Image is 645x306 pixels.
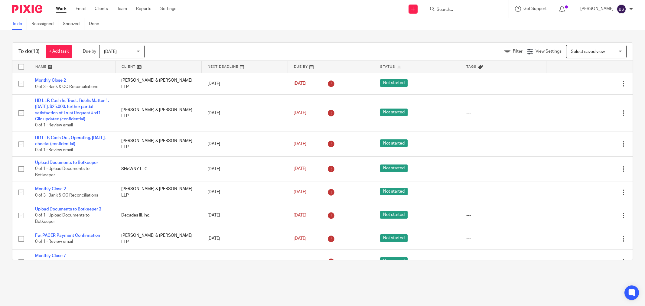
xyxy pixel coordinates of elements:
[115,73,201,94] td: [PERSON_NAME] & [PERSON_NAME] LLP
[35,99,109,121] a: HD LLP, Cash In, Trust, Fidelis Matter 1, [DATE], $25,000, further partial satisfaction of Trust ...
[12,18,27,30] a: To do
[115,181,201,203] td: [PERSON_NAME] & [PERSON_NAME] LLP
[201,181,288,203] td: [DATE]
[294,111,306,115] span: [DATE]
[115,249,201,274] td: Decades Psychedelic Daze Inc
[466,110,540,116] div: ---
[380,139,408,147] span: Not started
[294,167,306,171] span: [DATE]
[380,211,408,219] span: Not started
[35,193,98,197] span: 0 of 3 · Bank & CC Reconciliations
[95,6,108,12] a: Clients
[115,94,201,132] td: [PERSON_NAME] & [PERSON_NAME] LLP
[380,234,408,242] span: Not started
[35,123,73,127] span: 0 of 1 · Review email
[436,7,490,13] input: Search
[294,236,306,241] span: [DATE]
[201,228,288,249] td: [DATE]
[31,18,58,30] a: Reassigned
[115,132,201,156] td: [PERSON_NAME] & [PERSON_NAME] LLP
[160,6,176,12] a: Settings
[466,259,540,265] div: ---
[466,141,540,147] div: ---
[35,167,90,177] span: 0 of 1 · Upload Documents to Botkeeper
[466,212,540,218] div: ---
[31,49,40,54] span: (13)
[83,48,96,54] p: Due by
[12,5,42,13] img: Pixie
[46,45,72,58] a: + Add task
[380,164,408,172] span: Not started
[466,166,540,172] div: ---
[201,94,288,132] td: [DATE]
[35,213,90,224] span: 0 of 1 · Upload Documents to Botkeeper
[617,4,626,14] img: svg%3E
[35,233,100,238] a: Fw: PACER Payment Confirmation
[63,18,84,30] a: Snoozed
[580,6,614,12] p: [PERSON_NAME]
[115,203,201,228] td: Decades III, Inc.
[201,249,288,274] td: [DATE]
[18,48,40,55] h1: To do
[35,207,101,211] a: Upload Documents to Botkeeper 2
[380,257,408,265] span: Not started
[201,132,288,156] td: [DATE]
[294,213,306,217] span: [DATE]
[466,81,540,87] div: ---
[294,82,306,86] span: [DATE]
[571,50,605,54] span: Select saved view
[466,65,477,68] span: Tags
[294,190,306,194] span: [DATE]
[104,50,117,54] span: [DATE]
[523,7,547,11] span: Get Support
[201,156,288,181] td: [DATE]
[35,85,98,89] span: 0 of 3 · Bank & CC Reconciliations
[466,189,540,195] div: ---
[380,109,408,116] span: Not started
[201,203,288,228] td: [DATE]
[35,136,106,146] a: HD LLP, Cash Out, Operating, [DATE], checks (confidential)
[294,142,306,146] span: [DATE]
[89,18,104,30] a: Done
[35,187,66,191] a: Monthly Close 2
[115,228,201,249] td: [PERSON_NAME] & [PERSON_NAME] LLP
[380,188,408,195] span: Not started
[35,161,98,165] a: Upload Documents to Botkeeper
[35,148,73,152] span: 0 of 1 · Review email
[466,236,540,242] div: ---
[76,6,86,12] a: Email
[380,79,408,87] span: Not started
[117,6,127,12] a: Team
[56,6,67,12] a: Work
[35,240,73,244] span: 0 of 1 · Review email
[201,73,288,94] td: [DATE]
[536,49,562,54] span: View Settings
[136,6,151,12] a: Reports
[115,156,201,181] td: SHoWNY LLC
[513,49,523,54] span: Filter
[35,254,66,258] a: Monthly Close 7
[35,78,66,83] a: Monthly Close 2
